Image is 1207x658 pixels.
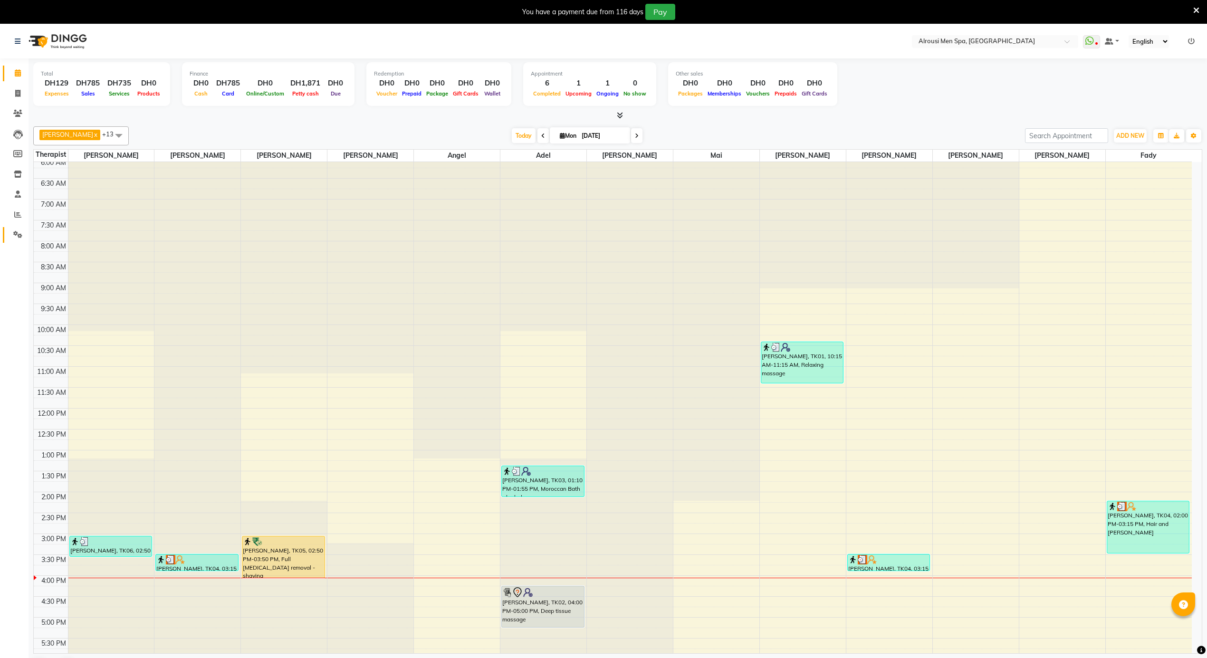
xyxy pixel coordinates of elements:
div: Redemption [374,70,504,78]
span: [PERSON_NAME] [760,150,846,162]
span: +13 [102,130,121,138]
div: 12:30 PM [36,429,68,439]
span: Package [424,90,450,97]
span: Prepaids [772,90,799,97]
div: 5:30 PM [39,639,68,648]
div: DH0 [481,78,504,89]
a: x [93,131,97,138]
span: Upcoming [563,90,594,97]
div: [PERSON_NAME], TK04, 02:00 PM-03:15 PM, Hair and [PERSON_NAME] [1107,501,1189,553]
div: DH785 [212,78,244,89]
span: Card [220,90,237,97]
span: Prepaid [400,90,424,97]
span: Online/Custom [244,90,287,97]
span: [PERSON_NAME] [846,150,932,162]
span: Expenses [42,90,71,97]
div: [PERSON_NAME], TK05, 02:50 PM-03:50 PM, Full [MEDICAL_DATA] removal - shaving [242,536,324,578]
div: DH0 [772,78,799,89]
div: 6:00 AM [39,158,68,168]
div: DH0 [424,78,450,89]
div: 10:00 AM [35,325,68,335]
div: 9:30 AM [39,304,68,314]
div: [PERSON_NAME], TK03, 01:10 PM-01:55 PM, Moroccan Bath - herbal [502,466,584,496]
div: 4:00 PM [39,576,68,586]
span: Cash [192,90,210,97]
div: 6 [531,78,563,89]
div: DH0 [450,78,481,89]
span: [PERSON_NAME] [933,150,1019,162]
div: DH0 [190,78,212,89]
span: ADD NEW [1116,132,1144,139]
div: 2:00 PM [39,492,68,502]
span: Gift Cards [799,90,830,97]
div: DH0 [374,78,400,89]
span: Today [512,128,536,143]
div: 9:00 AM [39,283,68,293]
div: Therapist [34,150,68,160]
div: 5:00 PM [39,618,68,628]
span: [PERSON_NAME] [587,150,673,162]
div: [PERSON_NAME], TK04, 03:15 PM-03:40 PM, pedicure (DH75) [848,554,929,571]
span: Petty cash [290,90,321,97]
div: DH0 [400,78,424,89]
div: DH0 [244,78,287,89]
div: 1 [594,78,621,89]
span: Due [328,90,343,97]
div: 12:00 PM [36,409,68,419]
div: [PERSON_NAME], TK01, 10:15 AM-11:15 AM, Relaxing massage [761,342,843,383]
div: Finance [190,70,347,78]
div: You have a payment due from 116 days [522,7,643,17]
button: Pay [645,4,675,20]
div: 10:30 AM [35,346,68,356]
div: DH0 [135,78,163,89]
span: [PERSON_NAME] [154,150,240,162]
div: DH1,871 [287,78,324,89]
div: 1:00 PM [39,450,68,460]
span: Gift Cards [450,90,481,97]
span: [PERSON_NAME] [241,150,327,162]
div: Other sales [676,70,830,78]
div: DH0 [744,78,772,89]
div: DH0 [324,78,347,89]
span: [PERSON_NAME] [327,150,413,162]
div: 7:00 AM [39,200,68,210]
span: [PERSON_NAME] [42,131,93,138]
div: 3:30 PM [39,555,68,565]
div: 6:30 AM [39,179,68,189]
div: [PERSON_NAME], TK02, 04:00 PM-05:00 PM, Deep tissue massage [502,586,584,627]
div: DH0 [705,78,744,89]
div: DH129 [41,78,72,89]
span: Memberships [705,90,744,97]
span: Sales [79,90,97,97]
div: 1 [563,78,594,89]
div: Appointment [531,70,649,78]
div: DH735 [104,78,135,89]
span: Ongoing [594,90,621,97]
img: logo [24,28,89,55]
span: Completed [531,90,563,97]
span: [PERSON_NAME] [1019,150,1105,162]
span: No show [621,90,649,97]
div: Total [41,70,163,78]
span: Mai [673,150,759,162]
div: 4:30 PM [39,597,68,607]
div: 8:00 AM [39,241,68,251]
span: Packages [676,90,705,97]
span: Adel [500,150,586,162]
div: [PERSON_NAME], TK04, 03:15 PM-03:40 PM, [GEOGRAPHIC_DATA] (DH75) [156,554,238,571]
div: DH785 [72,78,104,89]
div: 8:30 AM [39,262,68,272]
span: Products [135,90,163,97]
span: Voucher [374,90,400,97]
span: Wallet [482,90,503,97]
div: 0 [621,78,649,89]
input: 2025-09-01 [579,129,626,143]
div: 3:00 PM [39,534,68,544]
div: DH0 [799,78,830,89]
div: 1:30 PM [39,471,68,481]
div: 2:30 PM [39,513,68,523]
span: Mon [557,132,579,139]
div: 7:30 AM [39,220,68,230]
div: DH0 [676,78,705,89]
span: Fady [1106,150,1192,162]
